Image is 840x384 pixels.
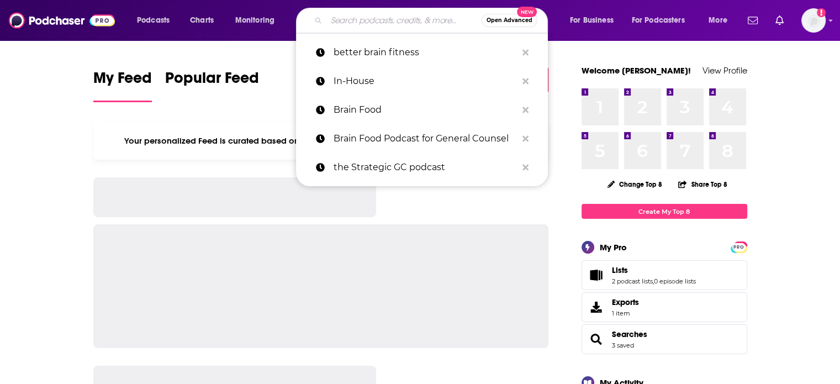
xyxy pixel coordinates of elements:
[612,297,639,307] span: Exports
[183,12,220,29] a: Charts
[732,243,746,251] a: PRO
[165,69,259,94] span: Popular Feed
[817,8,826,17] svg: Add a profile image
[517,7,537,17] span: New
[334,124,517,153] p: Brain Food Podcast for General Counsel
[801,8,826,33] img: User Profile
[743,11,762,30] a: Show notifications dropdown
[129,12,184,29] button: open menu
[582,292,747,322] a: Exports
[582,260,747,290] span: Lists
[482,14,537,27] button: Open AdvancedNew
[600,242,627,253] div: My Pro
[632,13,685,28] span: For Podcasters
[702,65,747,76] a: View Profile
[612,265,696,275] a: Lists
[334,153,517,182] p: the Strategic GC podcast
[165,69,259,102] a: Popular Feed
[625,12,701,29] button: open menu
[296,67,548,96] a: In-House
[326,12,482,29] input: Search podcasts, credits, & more...
[235,13,274,28] span: Monitoring
[771,11,788,30] a: Show notifications dropdown
[228,12,289,29] button: open menu
[93,69,152,94] span: My Feed
[582,204,747,219] a: Create My Top 8
[93,122,549,160] div: Your personalized Feed is curated based on the Podcasts, Creators, Users, and Lists that you Follow.
[585,267,607,283] a: Lists
[296,153,548,182] a: the Strategic GC podcast
[334,38,517,67] p: better brain fitness
[562,12,627,29] button: open menu
[570,13,614,28] span: For Business
[93,69,152,102] a: My Feed
[585,332,607,347] a: Searches
[307,8,558,33] div: Search podcasts, credits, & more...
[334,96,517,124] p: Brain Food
[296,96,548,124] a: Brain Food
[190,13,214,28] span: Charts
[601,177,669,191] button: Change Top 8
[137,13,170,28] span: Podcasts
[701,12,741,29] button: open menu
[678,173,727,195] button: Share Top 8
[653,277,654,285] span: ,
[582,324,747,354] span: Searches
[9,10,115,31] img: Podchaser - Follow, Share and Rate Podcasts
[612,329,647,339] a: Searches
[487,18,532,23] span: Open Advanced
[612,265,628,275] span: Lists
[612,309,639,317] span: 1 item
[612,277,653,285] a: 2 podcast lists
[612,341,634,349] a: 3 saved
[334,67,517,96] p: In-House
[585,299,607,315] span: Exports
[801,8,826,33] button: Show profile menu
[709,13,727,28] span: More
[296,38,548,67] a: better brain fitness
[582,65,691,76] a: Welcome [PERSON_NAME]!
[801,8,826,33] span: Logged in as notablypr2
[654,277,696,285] a: 0 episode lists
[296,124,548,153] a: Brain Food Podcast for General Counsel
